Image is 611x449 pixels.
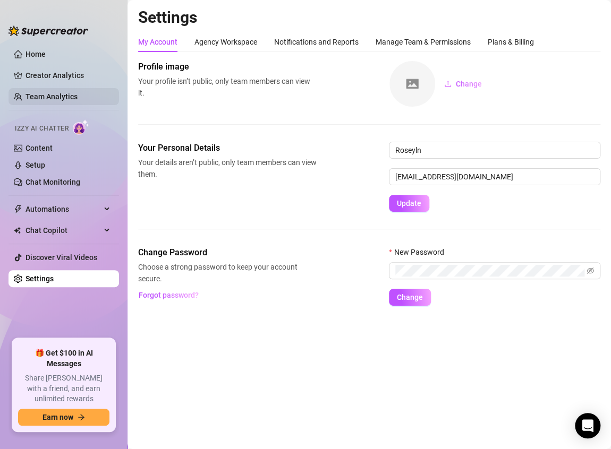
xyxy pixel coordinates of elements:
input: Enter name [389,142,600,159]
button: Change [389,289,431,306]
button: Change [436,75,490,92]
div: Notifications and Reports [274,36,359,48]
span: Change [456,80,482,88]
div: Open Intercom Messenger [575,413,600,438]
a: Settings [26,274,54,283]
img: Chat Copilot [14,227,21,234]
button: Forgot password? [138,287,199,304]
a: Content [26,144,53,152]
span: Share [PERSON_NAME] with a friend, and earn unlimited rewards [18,373,109,404]
a: Chat Monitoring [26,178,80,186]
span: Your profile isn’t public, only team members can view it. [138,75,317,99]
span: Your details aren’t public, only team members can view them. [138,157,317,180]
div: My Account [138,36,177,48]
div: Plans & Billing [488,36,534,48]
button: Update [389,195,429,212]
span: Update [397,199,421,208]
span: eye-invisible [587,267,594,274]
div: Manage Team & Permissions [376,36,471,48]
span: Automations [26,201,101,218]
h2: Settings [138,7,600,28]
span: thunderbolt [14,205,22,213]
span: Change Password [138,246,317,259]
span: Chat Copilot [26,222,101,239]
a: Home [26,50,46,58]
a: Setup [26,161,45,169]
input: New Password [395,265,584,277]
div: Agency Workspace [194,36,257,48]
img: square-placeholder.png [389,61,435,107]
span: Profile image [138,61,317,73]
input: Enter new email [389,168,600,185]
span: Izzy AI Chatter [15,124,69,134]
a: Creator Analytics [26,67,111,84]
span: Forgot password? [139,291,199,299]
span: Change [397,293,423,301]
span: Earn now [43,413,73,421]
img: AI Chatter [73,119,89,135]
span: 🎁 Get $100 in AI Messages [18,348,109,369]
span: upload [444,80,452,88]
a: Team Analytics [26,92,78,101]
span: arrow-right [78,413,85,421]
img: logo-BBDzfeDw.svg [9,25,88,36]
button: Earn nowarrow-right [18,409,109,426]
label: New Password [389,246,451,258]
a: Discover Viral Videos [26,253,97,262]
span: Choose a strong password to keep your account secure. [138,261,317,284]
span: Your Personal Details [138,142,317,154]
